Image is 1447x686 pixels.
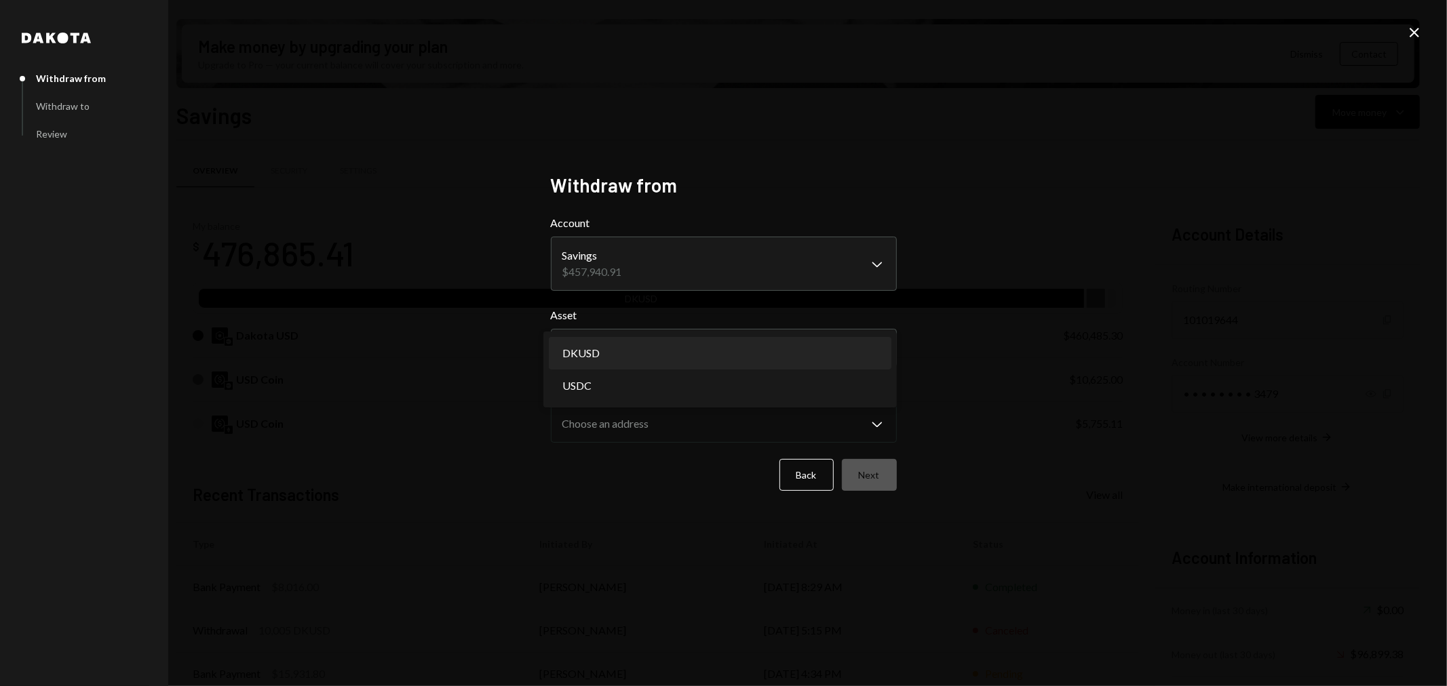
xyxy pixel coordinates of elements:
[551,405,897,443] button: Source Address
[36,128,67,140] div: Review
[562,345,600,361] span: DKUSD
[551,307,897,323] label: Asset
[551,172,897,199] h2: Withdraw from
[551,237,897,291] button: Account
[562,378,592,394] span: USDC
[36,100,90,112] div: Withdraw to
[36,73,106,84] div: Withdraw from
[551,329,897,367] button: Asset
[779,459,834,491] button: Back
[551,215,897,231] label: Account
